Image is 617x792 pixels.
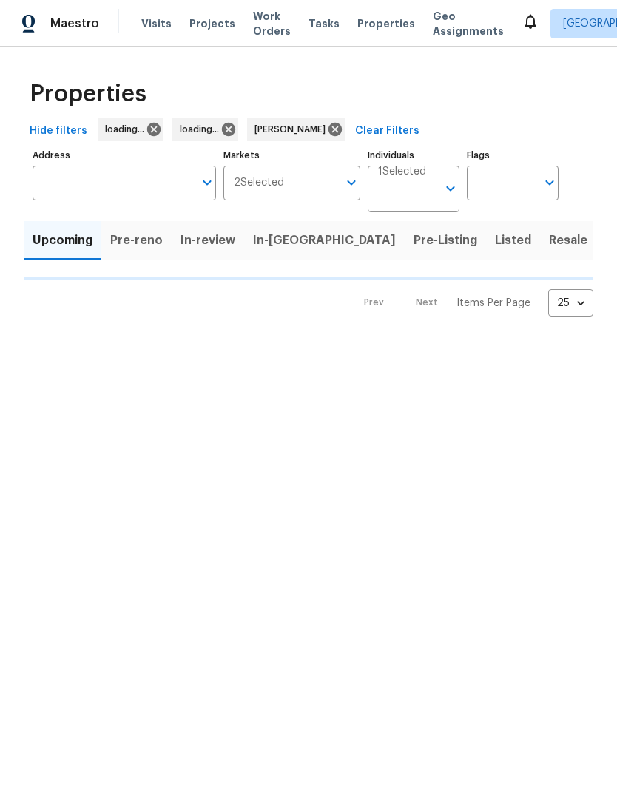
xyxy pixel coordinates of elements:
span: loading... [105,122,150,137]
label: Markets [223,151,361,160]
span: Pre-reno [110,230,163,251]
span: Upcoming [33,230,92,251]
span: Visits [141,16,172,31]
span: loading... [180,122,225,137]
span: Pre-Listing [414,230,477,251]
p: Items Per Page [456,296,530,311]
span: Listed [495,230,531,251]
label: Individuals [368,151,459,160]
button: Open [440,178,461,199]
span: [PERSON_NAME] [254,122,331,137]
span: Clear Filters [355,122,419,141]
span: Resale [549,230,587,251]
button: Open [197,172,218,193]
div: loading... [172,118,238,141]
div: loading... [98,118,163,141]
button: Hide filters [24,118,93,145]
label: Address [33,151,216,160]
span: Work Orders [253,9,291,38]
span: Properties [30,87,146,101]
span: Maestro [50,16,99,31]
span: Properties [357,16,415,31]
span: Tasks [308,18,340,29]
label: Flags [467,151,559,160]
button: Clear Filters [349,118,425,145]
span: In-review [181,230,235,251]
span: In-[GEOGRAPHIC_DATA] [253,230,396,251]
div: [PERSON_NAME] [247,118,345,141]
span: 1 Selected [378,166,426,178]
span: Projects [189,16,235,31]
nav: Pagination Navigation [350,289,593,317]
span: Hide filters [30,122,87,141]
button: Open [539,172,560,193]
span: Geo Assignments [433,9,504,38]
div: 25 [548,284,593,322]
span: 2 Selected [234,177,284,189]
button: Open [341,172,362,193]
